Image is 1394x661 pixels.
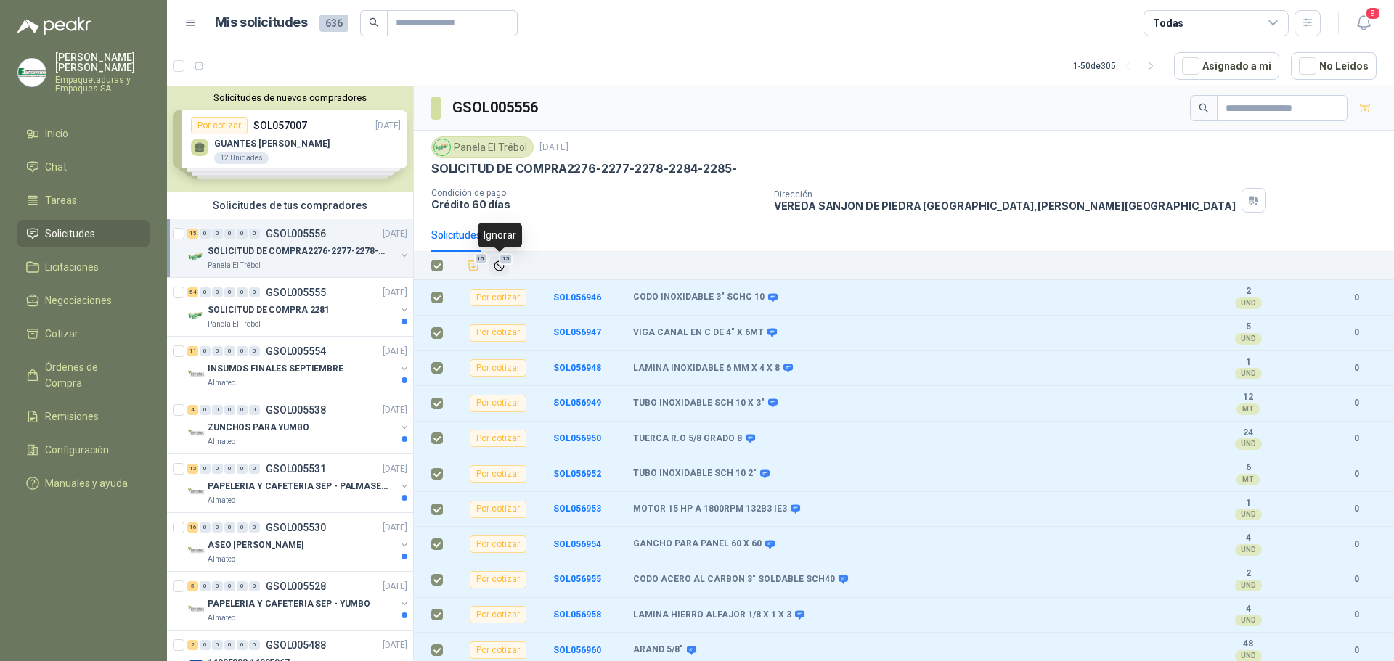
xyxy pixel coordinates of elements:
div: MT [1236,403,1260,415]
button: 9 [1350,10,1377,36]
a: SOL056949 [553,398,601,408]
b: 2 [1198,568,1298,580]
b: 24 [1198,427,1298,439]
span: Solicitudes [45,226,95,242]
div: Todas [1153,15,1183,31]
div: 5 [187,581,198,591]
a: Negociaciones [17,287,150,314]
div: 0 [237,287,248,297]
p: GSOL005531 [266,464,326,474]
p: SOLICITUD DE COMPRA2276-2277-2278-2284-2285- [208,245,388,258]
div: 54 [187,287,198,297]
b: 1 [1198,357,1298,369]
b: SOL056953 [553,504,601,514]
b: 0 [1336,361,1377,375]
img: Company Logo [187,366,205,383]
div: 0 [212,581,223,591]
div: 0 [224,581,235,591]
div: Por cotizar [470,430,526,447]
p: Dirección [774,189,1236,200]
div: 0 [237,522,248,533]
b: 0 [1336,644,1377,657]
a: Licitaciones [17,253,150,281]
p: GSOL005555 [266,287,326,297]
a: 5 0 0 0 0 0 GSOL005528[DATE] Company LogoPAPELERIA Y CAFETERIA SEP - YUMBOAlmatec [187,578,410,624]
div: Por cotizar [470,465,526,483]
span: search [1199,103,1209,113]
a: Cotizar [17,320,150,348]
a: 11 0 0 0 0 0 GSOL005554[DATE] Company LogoINSUMOS FINALES SEPTIEMBREAlmatec [187,342,410,389]
div: UND [1235,615,1262,626]
div: Por cotizar [470,606,526,623]
b: 0 [1336,467,1377,481]
div: 2 [187,640,198,650]
p: [DATE] [383,227,407,241]
img: Company Logo [18,59,46,86]
b: TUERCA R.O 5/8 GRADO 8 [633,433,742,445]
p: [DATE] [383,345,407,358]
p: Crédito 60 días [431,198,762,210]
p: Almatec [208,377,235,389]
p: Almatec [208,436,235,448]
div: Ignorar [478,223,522,247]
h1: Mis solicitudes [215,12,308,33]
div: 0 [212,464,223,474]
div: 0 [200,405,211,415]
div: 0 [200,522,211,533]
div: 0 [224,405,235,415]
a: SOL056948 [553,363,601,373]
div: 0 [200,640,211,650]
div: 0 [237,405,248,415]
div: Por cotizar [470,641,526,659]
p: ZUNCHOS PARA YUMBO [208,421,309,435]
img: Company Logo [187,542,205,559]
a: Inicio [17,120,150,147]
div: UND [1235,438,1262,450]
b: 0 [1336,432,1377,446]
div: Solicitudes de tus compradores [167,192,413,219]
img: Company Logo [187,424,205,442]
p: VEREDA SANJON DE PIEDRA [GEOGRAPHIC_DATA] , [PERSON_NAME][GEOGRAPHIC_DATA] [774,200,1236,212]
p: Panela El Trébol [208,260,261,271]
div: 0 [224,287,235,297]
div: 0 [249,405,260,415]
div: 0 [212,287,223,297]
div: 0 [249,581,260,591]
b: SOL056955 [553,574,601,584]
div: 0 [249,287,260,297]
div: 0 [200,346,211,356]
p: [DATE] [383,462,407,476]
img: Logo peakr [17,17,91,35]
a: SOL056947 [553,327,601,337]
p: Almatec [208,495,235,506]
div: UND [1235,580,1262,591]
div: Por cotizar [470,289,526,306]
b: MOTOR 15 HP A 1800RPM 132B3 IE3 [633,504,787,515]
p: [DATE] [383,639,407,652]
div: 1 - 50 de 305 [1073,54,1162,78]
a: SOL056946 [553,292,601,303]
p: GSOL005488 [266,640,326,650]
span: Configuración [45,442,109,458]
div: 0 [237,640,248,650]
a: Solicitudes [17,220,150,247]
div: 0 [249,346,260,356]
div: 0 [249,640,260,650]
b: SOL056960 [553,645,601,655]
button: No Leídos [1291,52,1377,80]
div: 0 [212,346,223,356]
div: 0 [212,522,223,533]
button: Solicitudes de nuevos compradores [173,92,407,103]
div: UND [1235,297,1262,309]
p: [PERSON_NAME] [PERSON_NAME] [55,52,150,73]
div: Por cotizar [470,535,526,553]
img: Company Logo [187,248,205,266]
a: Remisiones [17,403,150,430]
b: 12 [1198,392,1298,403]
div: UND [1235,544,1262,556]
div: Por cotizar [470,324,526,342]
span: 9 [1365,7,1381,20]
a: Órdenes de Compra [17,353,150,397]
div: UND [1235,509,1262,520]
